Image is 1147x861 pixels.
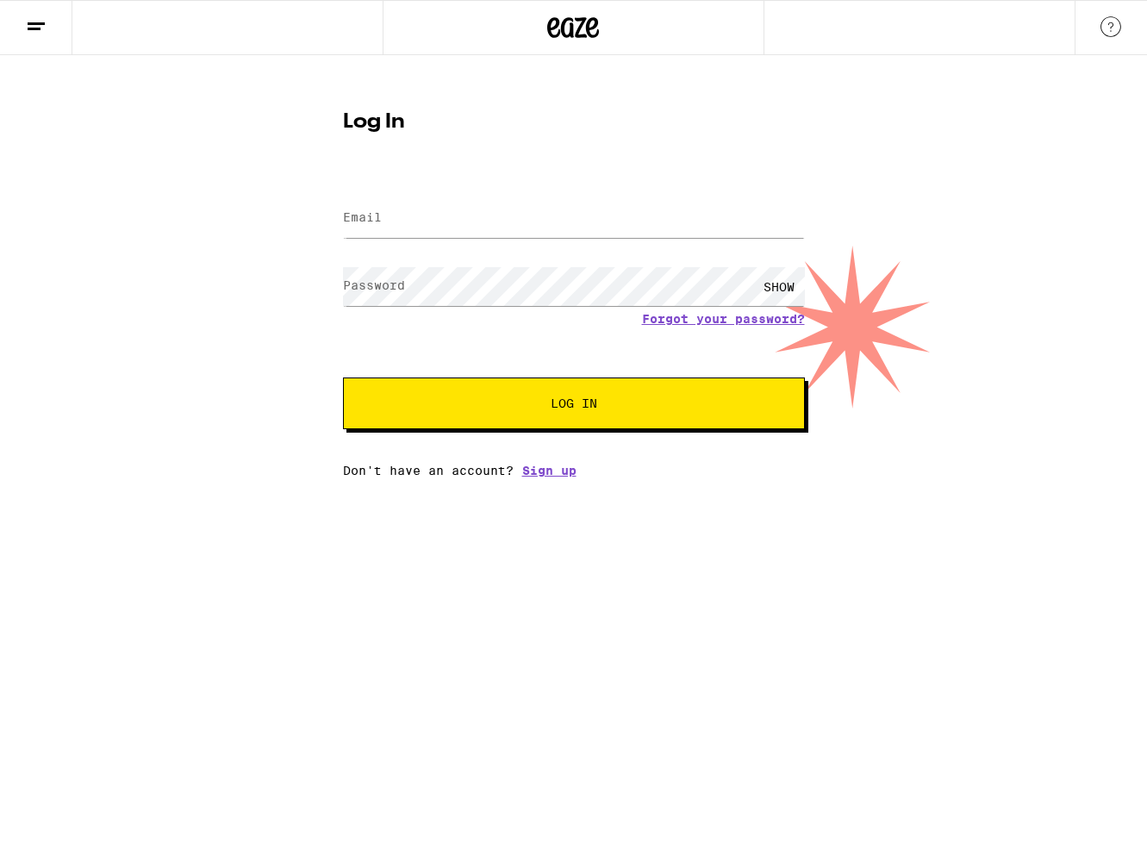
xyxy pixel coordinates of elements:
a: Sign up [522,464,577,477]
label: Email [343,210,382,224]
input: Email [343,199,805,238]
button: Log In [343,377,805,429]
span: Log In [551,397,597,409]
label: Password [343,278,405,292]
div: Don't have an account? [343,464,805,477]
div: SHOW [753,267,805,306]
h1: Log In [343,112,805,133]
a: Forgot your password? [642,312,805,326]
